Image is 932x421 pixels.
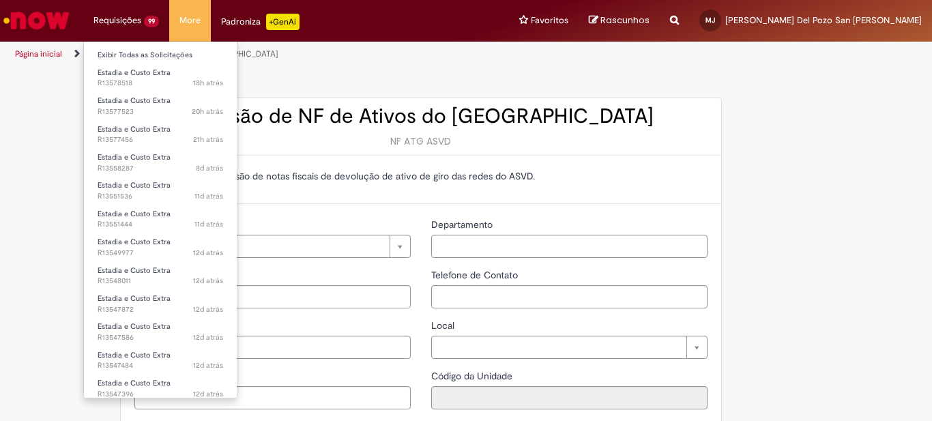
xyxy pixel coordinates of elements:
input: Código da Unidade [431,386,708,409]
input: Telefone de Contato [431,285,708,308]
span: 8d atrás [196,163,223,173]
span: Estadia e Custo Extra [98,265,171,276]
span: 21h atrás [193,134,223,145]
input: Título [134,386,411,409]
time: 18/09/2025 14:53:07 [193,332,223,343]
span: 12d atrás [193,304,223,315]
a: Limpar campo Favorecido [134,235,411,258]
p: Oferta destinada a emissão de notas fiscais de devolução de ativo de giro das redes do ASVD. [134,169,708,183]
time: 29/09/2025 14:53:04 [193,134,223,145]
span: R13551536 [98,191,223,202]
time: 18/09/2025 15:58:28 [193,276,223,286]
a: Aberto R13551444 : Estadia e Custo Extra [84,207,237,232]
input: Email [134,336,411,359]
time: 18/09/2025 14:35:34 [193,360,223,371]
span: Estadia e Custo Extra [98,152,171,162]
a: Aberto R13547872 : Estadia e Custo Extra [84,291,237,317]
span: R13548011 [98,276,223,287]
a: Aberto R13548011 : Estadia e Custo Extra [84,263,237,289]
span: 12d atrás [193,248,223,258]
span: Requisições [93,14,141,27]
a: Limpar campo Local [431,336,708,359]
a: Aberto R13558287 : Estadia e Custo Extra [84,150,237,175]
span: 20h atrás [192,106,223,117]
span: Favoritos [531,14,568,27]
span: Estadia e Custo Extra [98,237,171,247]
img: ServiceNow [1,7,72,34]
a: Aberto R13578518 : Estadia e Custo Extra [84,66,237,91]
input: ID [134,285,411,308]
time: 18/09/2025 15:38:05 [193,304,223,315]
a: Aberto R13547586 : Estadia e Custo Extra [84,319,237,345]
span: R13551444 [98,219,223,230]
a: Aberto R13551536 : Estadia e Custo Extra [84,178,237,203]
span: MJ [705,16,715,25]
a: Aberto R13549977 : Estadia e Custo Extra [84,235,237,260]
span: 11d atrás [194,191,223,201]
p: +GenAi [266,14,300,30]
span: Estadia e Custo Extra [98,180,171,190]
span: 12d atrás [193,332,223,343]
span: 99 [144,16,159,27]
a: Aberto R13577456 : Estadia e Custo Extra [84,122,237,147]
h2: Emissão de NF de Ativos do [GEOGRAPHIC_DATA] [134,105,708,128]
span: Estadia e Custo Extra [98,378,171,388]
span: Estadia e Custo Extra [98,293,171,304]
span: Estadia e Custo Extra [98,321,171,332]
span: R13577523 [98,106,223,117]
span: Estadia e Custo Extra [98,68,171,78]
span: Telefone de Contato [431,269,521,281]
span: R13547484 [98,360,223,371]
time: 19/09/2025 15:56:34 [194,219,223,229]
span: R13558287 [98,163,223,174]
a: Aberto R13547484 : Estadia e Custo Extra [84,348,237,373]
time: 19/09/2025 16:12:02 [194,191,223,201]
span: Estadia e Custo Extra [98,350,171,360]
span: 18h atrás [193,78,223,88]
span: 12d atrás [193,360,223,371]
a: Aberto R13577523 : Estadia e Custo Extra [84,93,237,119]
span: R13547396 [98,389,223,400]
span: Rascunhos [600,14,650,27]
span: Departamento [431,218,495,231]
span: 11d atrás [194,219,223,229]
time: 19/09/2025 10:52:20 [193,248,223,258]
span: Estadia e Custo Extra [98,124,171,134]
time: 29/09/2025 15:00:43 [192,106,223,117]
a: Página inicial [15,48,62,59]
div: NF ATG ASVD [134,134,708,148]
span: R13577456 [98,134,223,145]
span: R13578518 [98,78,223,89]
a: Aberto R13547396 : Estadia e Custo Extra [84,376,237,401]
div: Padroniza [221,14,300,30]
span: R13549977 [98,248,223,259]
span: R13547872 [98,304,223,315]
label: Somente leitura - Código da Unidade [431,369,515,383]
span: 12d atrás [193,276,223,286]
span: Somente leitura - Código da Unidade [431,370,515,382]
a: Exibir Todas as Solicitações [84,48,237,63]
span: [PERSON_NAME] Del Pozo San [PERSON_NAME] [725,14,922,26]
span: Estadia e Custo Extra [98,209,171,219]
time: 18/09/2025 14:22:05 [193,389,223,399]
ul: Trilhas de página [10,42,611,67]
time: 29/09/2025 17:19:49 [193,78,223,88]
ul: Requisições [83,41,237,398]
time: 23/09/2025 10:52:16 [196,163,223,173]
a: Rascunhos [589,14,650,27]
span: More [179,14,201,27]
span: Local [431,319,457,332]
input: Departamento [431,235,708,258]
span: Estadia e Custo Extra [98,96,171,106]
span: R13547586 [98,332,223,343]
span: 12d atrás [193,389,223,399]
